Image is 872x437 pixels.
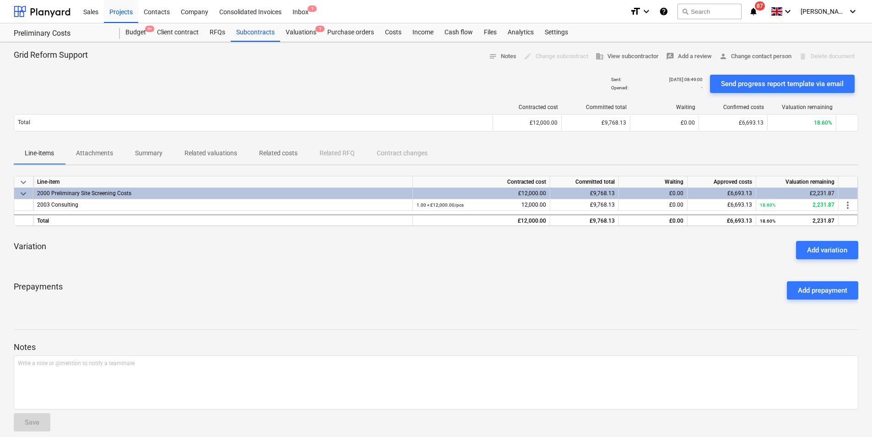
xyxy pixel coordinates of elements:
[760,215,834,227] div: 2,231.87
[407,23,439,42] a: Income
[601,120,626,126] span: £9,768.13
[787,281,858,300] button: Add prepayment
[739,120,764,126] span: £6,693.13
[688,188,756,199] div: £6,693.13
[14,281,63,300] p: Prepayments
[619,214,688,226] div: £0.00
[550,188,619,199] div: £9,768.13
[33,176,413,188] div: Line-item
[719,52,727,60] span: person
[801,8,846,15] span: [PERSON_NAME]
[502,23,539,42] a: Analytics
[688,176,756,188] div: Approved costs
[413,214,550,226] div: £12,000.00
[755,1,765,11] span: 87
[719,51,791,62] span: Change contact person
[485,49,520,64] button: Notes
[25,148,54,158] p: Line-items
[14,241,46,252] p: Variation
[727,202,752,208] span: £6,693.13
[682,8,689,15] span: search
[771,104,833,110] div: Valuation remaining
[539,23,574,42] a: Settings
[596,51,659,62] span: View subcontractor
[814,120,832,126] span: 18.60%
[76,148,113,158] p: Attachments
[322,23,379,42] div: Purchase orders
[493,115,561,130] div: £12,000.00
[677,4,742,19] button: Search
[782,6,793,17] i: keyboard_arrow_down
[413,176,550,188] div: Contracted cost
[798,284,847,296] div: Add prepayment
[596,52,604,60] span: business
[760,202,775,208] small: 18.60%
[756,188,839,199] div: £2,231.87
[760,218,775,224] small: 18.60%
[37,199,409,211] div: 2003 Consulting
[308,5,317,12] span: 1
[756,176,839,188] div: Valuation remaining
[413,188,550,199] div: £12,000.00
[152,23,204,42] a: Client contract
[379,23,407,42] a: Costs
[847,6,858,17] i: keyboard_arrow_down
[439,23,478,42] a: Cash flow
[669,76,703,82] p: [DATE] 08:49:00
[592,49,662,64] button: View subcontractor
[204,23,231,42] a: RFQs
[681,120,695,126] span: £0.00
[231,23,280,42] a: Subcontracts
[33,214,413,226] div: Total
[550,214,619,226] div: £9,768.13
[14,29,109,38] div: Preliminary Costs
[417,199,546,211] div: 12,000.00
[145,26,154,32] span: 9+
[18,188,29,199] span: keyboard_arrow_down
[18,119,30,126] p: Total
[478,23,502,42] a: Files
[749,6,758,17] i: notifications
[634,104,695,110] div: Waiting
[666,52,674,60] span: rate_review
[120,23,152,42] a: Budget9+
[807,244,847,256] div: Add variation
[315,26,325,32] span: 1
[630,6,641,17] i: format_size
[497,104,558,110] div: Contracted cost
[701,85,703,91] p: -
[280,23,322,42] a: Valuations1
[715,49,795,64] button: Change contact person
[619,176,688,188] div: Waiting
[590,202,615,208] span: £9,768.13
[18,177,29,188] span: keyboard_arrow_down
[721,78,844,90] div: Send progress report template via email
[14,342,858,353] p: Notes
[565,104,627,110] div: Committed total
[37,188,409,199] div: 2000 Preliminary Site Screening Costs
[760,199,834,211] div: 2,231.87
[641,6,652,17] i: keyboard_arrow_down
[489,52,497,60] span: notes
[259,148,298,158] p: Related costs
[666,51,712,62] span: Add a review
[710,75,855,93] button: Send progress report template via email
[417,202,464,208] small: 1.00 × £12,000.00 / pcs
[659,6,668,17] i: Knowledge base
[796,241,858,259] button: Add variation
[619,188,688,199] div: £0.00
[669,202,683,208] span: £0.00
[688,214,756,226] div: £6,693.13
[662,49,715,64] button: Add a review
[280,23,322,42] div: Valuations
[14,49,88,60] p: Grid Reform Support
